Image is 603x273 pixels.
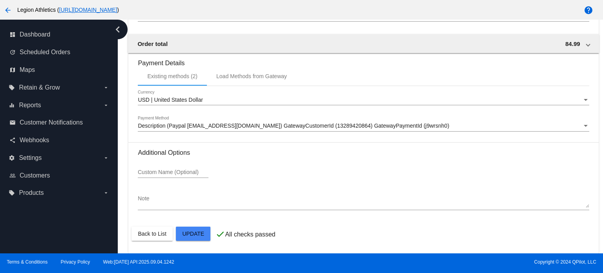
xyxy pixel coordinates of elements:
[9,49,16,55] i: update
[216,73,287,79] div: Load Methods from Gateway
[17,7,119,13] span: Legion Athletics ( )
[20,49,70,56] span: Scheduled Orders
[138,97,589,103] mat-select: Currency
[111,23,124,36] i: chevron_left
[216,229,225,239] mat-icon: check
[138,169,208,176] input: Custom Name (Optional)
[138,123,589,129] mat-select: Payment Method
[584,5,593,15] mat-icon: help
[19,84,60,91] span: Retain & Grow
[20,119,83,126] span: Customer Notifications
[61,259,90,265] a: Privacy Policy
[182,231,204,237] span: Update
[138,231,166,237] span: Back to List
[103,155,109,161] i: arrow_drop_down
[19,102,41,109] span: Reports
[176,227,210,241] button: Update
[20,172,50,179] span: Customers
[9,116,109,129] a: email Customer Notifications
[308,259,596,265] span: Copyright © 2024 QPilot, LLC
[9,28,109,41] a: dashboard Dashboard
[9,169,109,182] a: people_outline Customers
[9,172,16,179] i: people_outline
[20,137,49,144] span: Webhooks
[138,123,449,129] span: Description (Paypal [EMAIL_ADDRESS][DOMAIN_NAME]) GatewayCustomerId (13289420864) GatewayPaymentI...
[103,190,109,196] i: arrow_drop_down
[9,119,16,126] i: email
[147,73,197,79] div: Existing methods (2)
[9,102,15,108] i: equalizer
[9,64,109,76] a: map Maps
[20,66,35,73] span: Maps
[9,190,15,196] i: local_offer
[9,134,109,147] a: share Webhooks
[132,227,172,241] button: Back to List
[9,84,15,91] i: local_offer
[20,31,50,38] span: Dashboard
[138,149,589,156] h3: Additional Options
[138,97,203,103] span: USD | United States Dollar
[9,46,109,59] a: update Scheduled Orders
[9,67,16,73] i: map
[103,259,174,265] a: Web:[DATE] API:2025.09.04.1242
[9,155,15,161] i: settings
[9,31,16,38] i: dashboard
[103,102,109,108] i: arrow_drop_down
[19,154,42,161] span: Settings
[565,40,580,47] span: 84.99
[128,34,599,53] mat-expansion-panel-header: Order total 84.99
[225,231,275,238] p: All checks passed
[7,259,48,265] a: Terms & Conditions
[19,189,44,196] span: Products
[137,40,168,47] span: Order total
[103,84,109,91] i: arrow_drop_down
[59,7,117,13] a: [URL][DOMAIN_NAME]
[3,5,13,15] mat-icon: arrow_back
[138,53,589,67] h3: Payment Details
[9,137,16,143] i: share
